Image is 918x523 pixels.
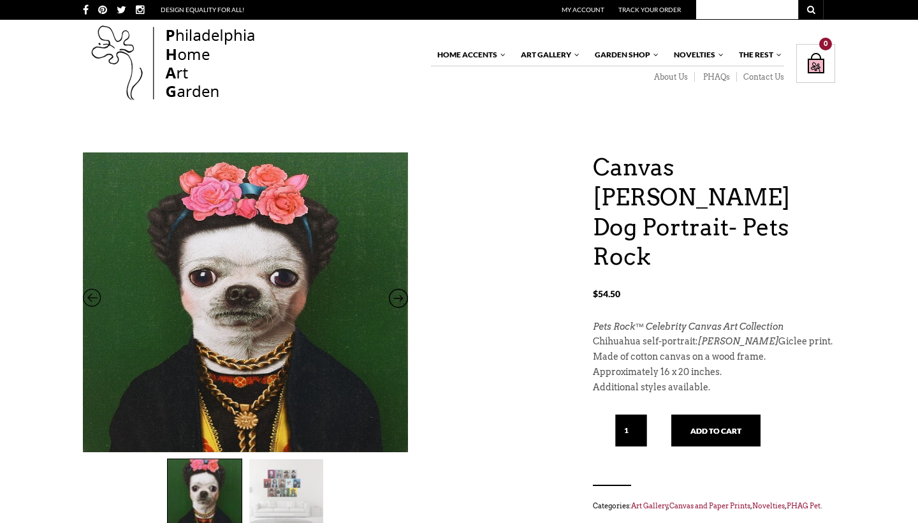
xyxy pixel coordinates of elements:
[737,72,784,82] a: Contact Us
[752,501,785,510] a: Novelties
[83,152,408,452] a: frida kahlo dog potrait
[593,380,835,395] p: Additional styles available.
[732,44,783,66] a: The Rest
[593,321,783,332] em: Pets Rock™ Celebrity Canvas Art Collection
[431,44,507,66] a: Home Accents
[631,501,668,510] a: Art Gallery
[671,415,761,446] button: Add to cart
[593,334,835,350] p: Chihuahua self-portrait: Giclee print.
[593,152,835,272] h1: Canvas [PERSON_NAME] Dog Portrait- Pets Rock
[593,288,620,299] bdi: 54.50
[615,415,647,446] input: Qty
[593,499,835,513] span: Categories: , , , .
[698,336,778,346] em: [PERSON_NAME]
[588,44,660,66] a: Garden Shop
[593,288,598,299] span: $
[593,350,835,365] p: Made of cotton canvas on a wood frame.
[646,72,695,82] a: About Us
[695,72,737,82] a: PHAQs
[618,6,681,13] a: Track Your Order
[819,38,832,50] div: 0
[593,365,835,380] p: Approximately 16 x 20 inches.
[562,6,604,13] a: My Account
[669,501,750,510] a: Canvas and Paper Prints
[667,44,725,66] a: Novelties
[514,44,581,66] a: Art Gallery
[787,501,820,510] a: PHAG Pet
